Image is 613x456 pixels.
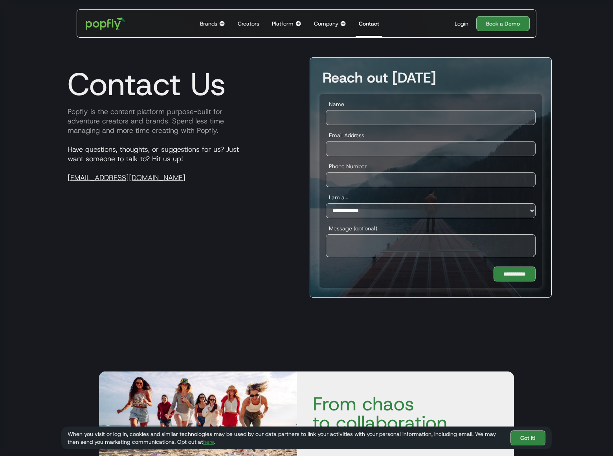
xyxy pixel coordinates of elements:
[323,68,436,87] strong: Reach out [DATE]
[326,131,536,139] label: Email Address
[455,20,468,28] div: Login
[238,20,259,28] div: Creators
[326,224,536,232] label: Message (optional)
[272,20,294,28] div: Platform
[319,94,542,288] form: Demo Conversion Touchpoint
[68,430,504,446] div: When you visit or log in, cookies and similar technologies may be used by our data partners to li...
[510,430,545,445] a: Got It!
[200,20,217,28] div: Brands
[356,10,382,37] a: Contact
[326,193,536,201] label: I am a...
[203,438,214,445] a: here
[314,20,338,28] div: Company
[61,65,226,103] h1: Contact Us
[326,162,536,170] label: Phone Number
[235,10,262,37] a: Creators
[306,394,505,432] h4: From chaos to collaboration
[326,100,536,108] label: Name
[61,107,303,135] p: Popfly is the content platform purpose-built for adventure creators and brands. Spend less time m...
[451,20,472,28] a: Login
[476,16,530,31] a: Book a Demo
[80,12,131,35] a: home
[359,20,379,28] div: Contact
[61,145,303,182] p: Have questions, thoughts, or suggestions for us? Just want someone to talk to? Hit us up!
[68,173,185,182] a: [EMAIL_ADDRESS][DOMAIN_NAME]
